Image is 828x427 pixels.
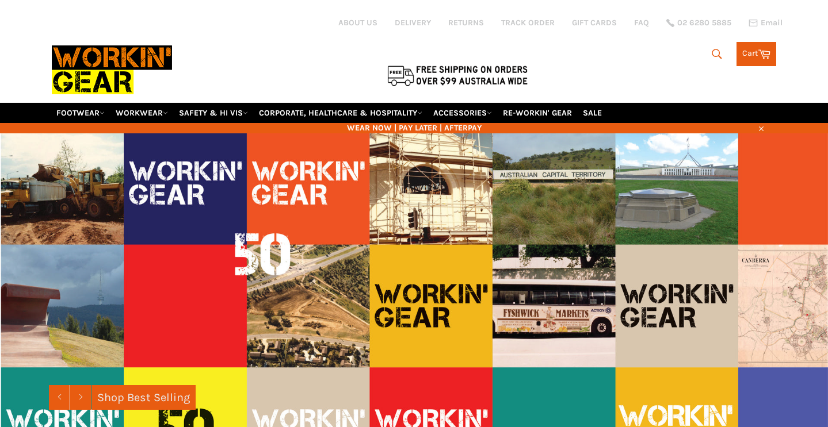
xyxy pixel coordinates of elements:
img: Flat $9.95 shipping Australia wide [386,63,529,87]
a: WORKWEAR [111,103,173,123]
a: Email [749,18,783,28]
a: Cart [737,42,776,66]
a: SAFETY & HI VIS [174,103,253,123]
a: CORPORATE, HEALTHCARE & HOSPITALITY [254,103,427,123]
span: 02 6280 5885 [677,19,731,27]
img: Workin Gear leaders in Workwear, Safety Boots, PPE, Uniforms. Australia's No.1 in Workwear [52,37,172,102]
a: DELIVERY [395,17,431,28]
a: TRACK ORDER [501,17,555,28]
a: RETURNS [448,17,484,28]
a: FAQ [634,17,649,28]
a: Shop Best Selling [91,385,196,410]
a: ACCESSORIES [429,103,497,123]
span: WEAR NOW | PAY LATER | AFTERPAY [52,122,777,133]
a: ABOUT US [338,17,377,28]
a: 02 6280 5885 [666,19,731,27]
a: RE-WORKIN' GEAR [498,103,577,123]
a: SALE [578,103,606,123]
span: Email [761,19,783,27]
a: GIFT CARDS [572,17,617,28]
a: FOOTWEAR [52,103,109,123]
